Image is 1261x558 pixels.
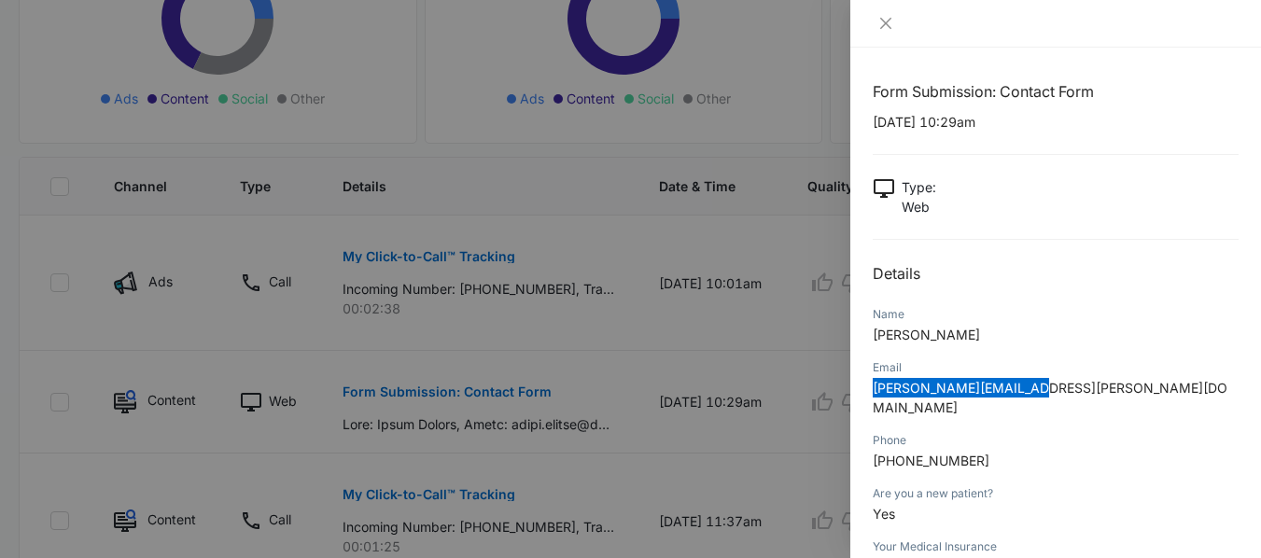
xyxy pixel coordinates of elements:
[873,80,1239,103] h1: Form Submission: Contact Form
[902,197,936,216] p: Web
[902,177,936,197] p: Type :
[873,15,899,32] button: Close
[873,112,1239,132] p: [DATE] 10:29am
[873,262,1239,285] h2: Details
[873,327,980,342] span: [PERSON_NAME]
[878,16,893,31] span: close
[873,506,895,522] span: Yes
[873,485,1239,502] div: Are you a new patient?
[873,380,1227,415] span: [PERSON_NAME][EMAIL_ADDRESS][PERSON_NAME][DOMAIN_NAME]
[873,432,1239,449] div: Phone
[873,453,989,468] span: [PHONE_NUMBER]
[873,306,1239,323] div: Name
[873,359,1239,376] div: Email
[873,538,1239,555] div: Your Medical Insurance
